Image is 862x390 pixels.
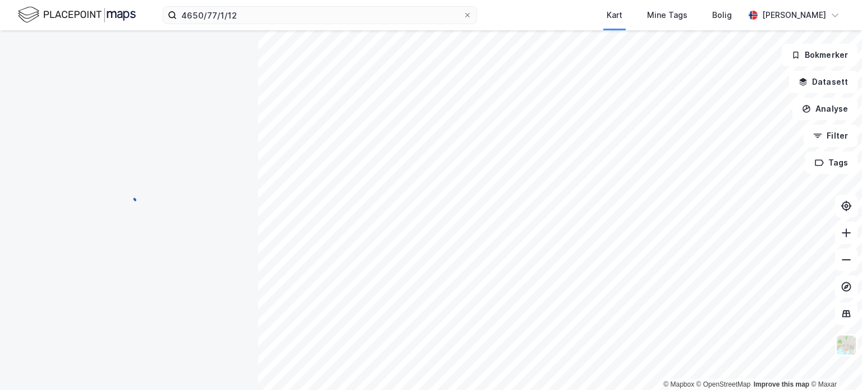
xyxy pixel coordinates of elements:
[177,7,463,24] input: Søk på adresse, matrikkel, gårdeiere, leietakere eller personer
[607,8,622,22] div: Kart
[804,125,858,147] button: Filter
[806,336,862,390] iframe: Chat Widget
[782,44,858,66] button: Bokmerker
[120,195,138,213] img: spinner.a6d8c91a73a9ac5275cf975e30b51cfb.svg
[712,8,732,22] div: Bolig
[696,380,751,388] a: OpenStreetMap
[647,8,687,22] div: Mine Tags
[789,71,858,93] button: Datasett
[792,98,858,120] button: Analyse
[805,152,858,174] button: Tags
[663,380,694,388] a: Mapbox
[754,380,809,388] a: Improve this map
[836,334,857,356] img: Z
[18,5,136,25] img: logo.f888ab2527a4732fd821a326f86c7f29.svg
[806,336,862,390] div: Kontrollprogram for chat
[762,8,826,22] div: [PERSON_NAME]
